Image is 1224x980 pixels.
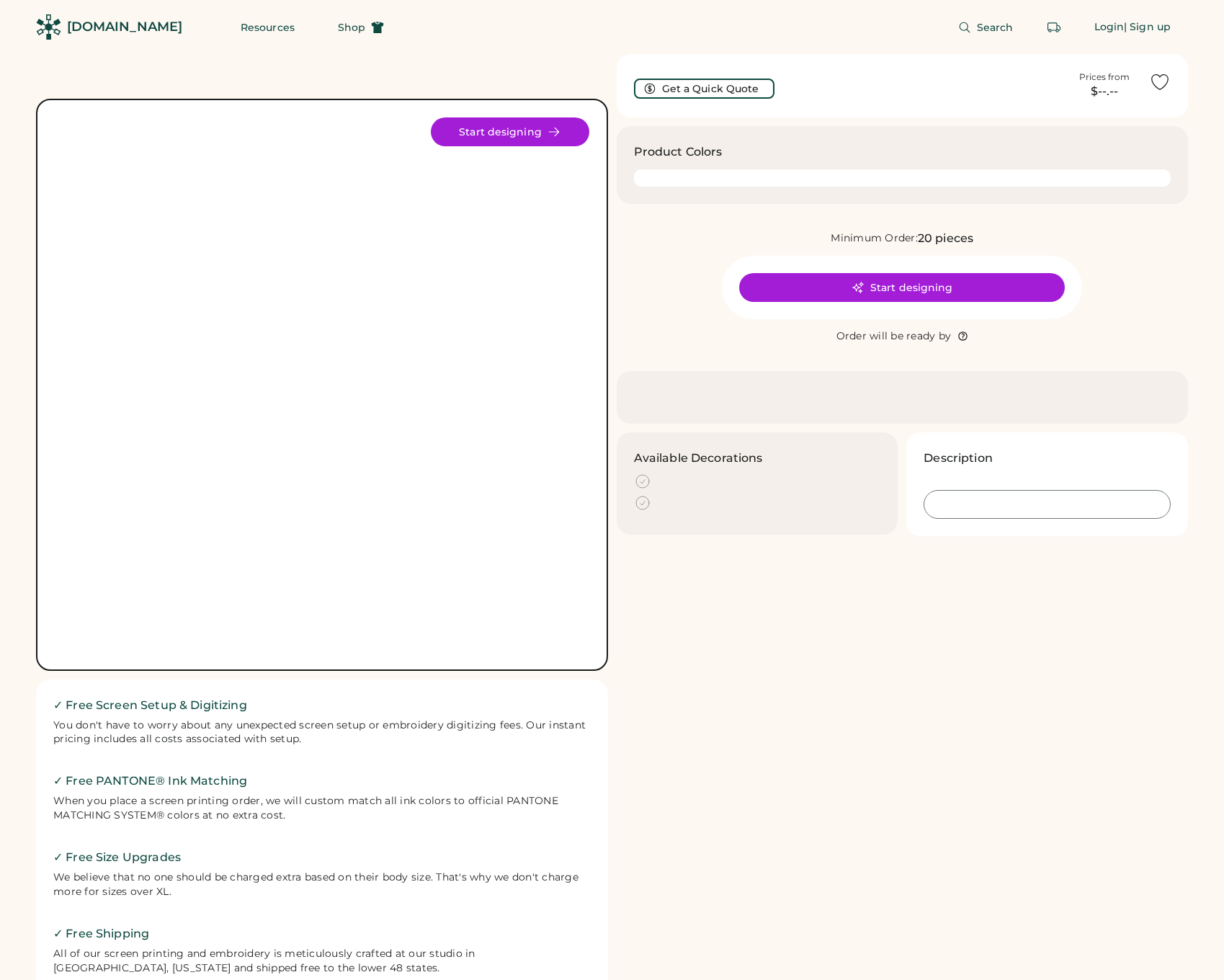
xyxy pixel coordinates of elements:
div: 20 pieces [918,230,973,247]
h2: ✓ Free Screen Setup & Digitizing [53,697,591,714]
div: Minimum Order: [831,231,918,246]
button: Resources [223,13,312,42]
h3: Product Colors [634,143,723,161]
div: Login [1094,20,1125,35]
div: You don't have to worry about any unexpected screen setup or embroidery digitizing fees. Our inst... [53,718,591,747]
div: | Sign up [1124,20,1171,35]
h2: ✓ Free Shipping [53,925,591,943]
span: Search [977,22,1014,32]
div: $--.-- [1068,83,1140,100]
button: Shop [321,13,401,42]
button: Start designing [739,273,1065,302]
h2: ✓ Free Size Upgrades [53,849,591,866]
button: Get a Quick Quote [634,79,774,99]
img: Rendered Logo - Screens [36,14,61,40]
button: Retrieve an order [1040,13,1068,42]
div: We believe that no one should be charged extra based on their body size. That's why we don't char... [53,870,591,899]
div: [DOMAIN_NAME] [67,18,182,36]
div: Order will be ready by [836,329,952,344]
img: yH5BAEAAAAALAAAAAABAAEAAAIBRAA7 [55,117,589,652]
div: All of our screen printing and embroidery is meticulously crafted at our studio in [GEOGRAPHIC_DA... [53,947,591,976]
div: When you place a screen printing order, we will custom match all ink colors to official PANTONE M... [53,794,591,823]
h3: Available Decorations [634,450,763,467]
div: Prices from [1079,71,1130,83]
span: Shop [338,22,365,32]
h2: ✓ Free PANTONE® Ink Matching [53,772,591,790]
button: Search [941,13,1031,42]
h3: Description [924,450,993,467]
button: Start designing [431,117,589,146]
